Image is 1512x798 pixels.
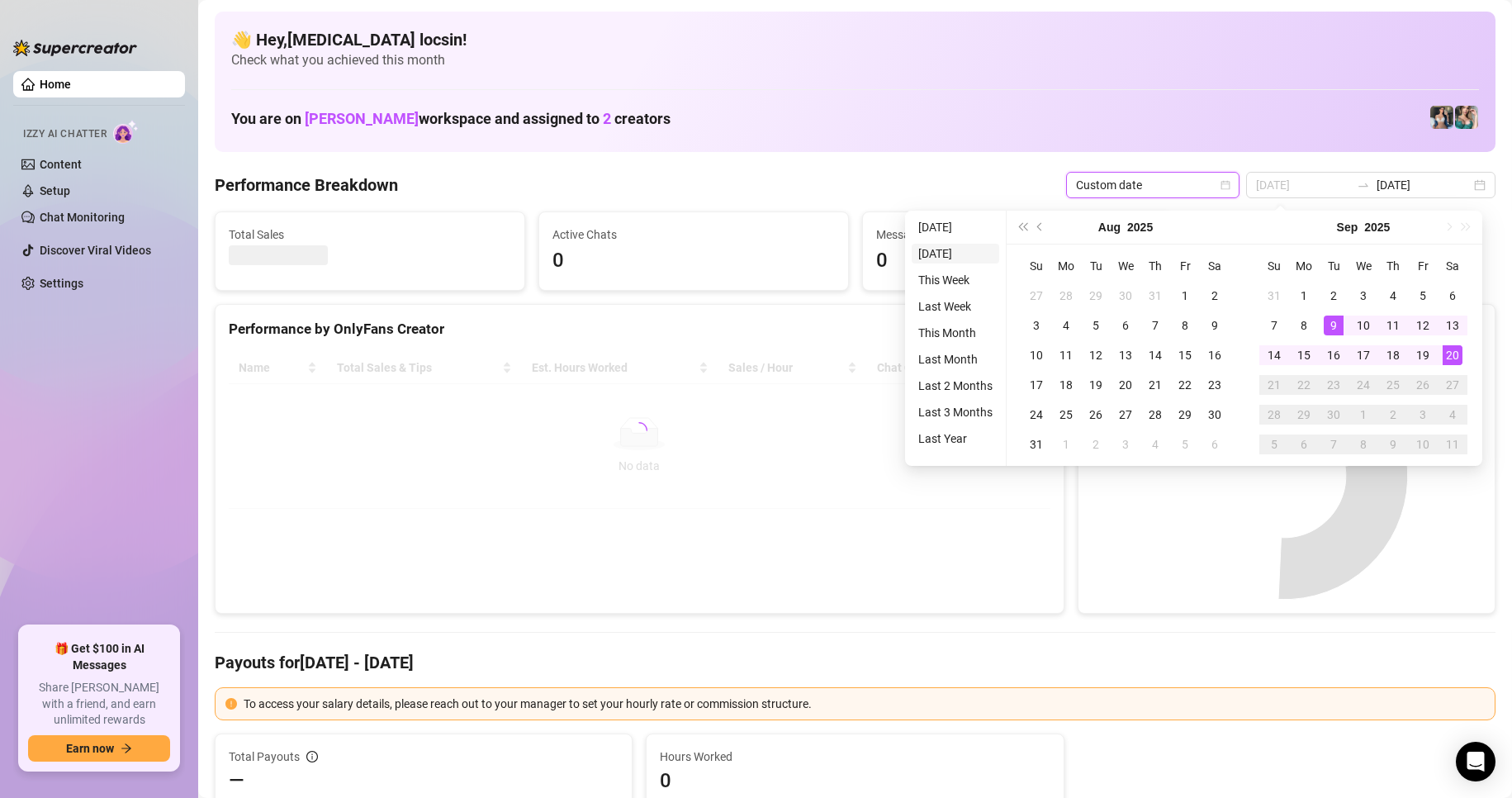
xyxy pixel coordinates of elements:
div: 5 [1264,435,1284,454]
input: End date [1377,176,1471,194]
button: Choose a year [1127,211,1153,244]
div: 2 [1086,435,1106,454]
span: 0 [552,245,835,277]
span: info-circle [306,751,318,762]
th: Tu [1081,251,1111,281]
th: Fr [1408,251,1438,281]
div: 4 [1443,405,1462,425]
div: 7 [1324,435,1344,454]
td: 2025-09-14 [1259,340,1289,370]
td: 2025-09-10 [1348,311,1378,340]
h1: You are on workspace and assigned to creators [231,110,671,128]
div: 1 [1294,286,1314,306]
span: Total Payouts [229,748,300,766]
button: Previous month (PageUp) [1031,211,1050,244]
td: 2025-08-07 [1140,311,1170,340]
td: 2025-09-05 [1170,430,1200,459]
li: Last 2 Months [912,376,999,396]
td: 2025-08-16 [1200,340,1230,370]
div: 19 [1413,345,1433,365]
div: 30 [1324,405,1344,425]
div: 26 [1413,375,1433,395]
button: Last year (Control + left) [1013,211,1031,244]
span: Earn now [66,742,114,755]
li: Last Year [912,429,999,449]
div: 4 [1145,435,1165,454]
td: 2025-09-12 [1408,311,1438,340]
div: 18 [1056,375,1076,395]
div: 25 [1056,405,1076,425]
div: 29 [1294,405,1314,425]
td: 2025-09-01 [1289,281,1319,311]
span: Total Sales [229,226,511,244]
button: Choose a month [1098,211,1121,244]
div: 14 [1264,345,1284,365]
div: 9 [1324,316,1344,335]
td: 2025-08-04 [1051,311,1081,340]
div: 12 [1413,316,1433,335]
td: 2025-08-11 [1051,340,1081,370]
td: 2025-09-24 [1348,370,1378,400]
div: 17 [1353,345,1373,365]
span: Izzy AI Chatter [23,126,107,142]
a: Discover Viral Videos [40,244,151,257]
div: 5 [1086,316,1106,335]
div: 18 [1383,345,1403,365]
div: 16 [1324,345,1344,365]
td: 2025-10-11 [1438,430,1467,459]
div: 2 [1383,405,1403,425]
div: 13 [1116,345,1135,365]
td: 2025-10-02 [1378,400,1408,430]
th: We [1348,251,1378,281]
span: calendar [1221,180,1230,190]
th: Fr [1170,251,1200,281]
td: 2025-08-01 [1170,281,1200,311]
td: 2025-09-17 [1348,340,1378,370]
h4: Performance Breakdown [215,173,398,197]
div: 24 [1026,405,1046,425]
td: 2025-08-17 [1021,370,1051,400]
th: Tu [1319,251,1348,281]
img: AI Chatter [113,120,139,144]
td: 2025-09-03 [1348,281,1378,311]
li: Last 3 Months [912,402,999,422]
span: — [229,767,244,794]
span: Active Chats [552,226,835,244]
div: 8 [1175,316,1195,335]
div: 31 [1145,286,1165,306]
div: 13 [1443,316,1462,335]
img: logo-BBDzfeDw.svg [13,40,137,56]
div: 3 [1353,286,1373,306]
td: 2025-09-25 [1378,370,1408,400]
span: 🎁 Get $100 in AI Messages [28,641,170,673]
td: 2025-10-01 [1348,400,1378,430]
span: Messages Sent [876,226,1159,244]
div: 10 [1026,345,1046,365]
th: Mo [1289,251,1319,281]
td: 2025-08-25 [1051,400,1081,430]
div: 20 [1116,375,1135,395]
div: 2 [1205,286,1225,306]
div: 23 [1324,375,1344,395]
div: 27 [1026,286,1046,306]
span: [PERSON_NAME] [305,110,419,127]
td: 2025-09-30 [1319,400,1348,430]
td: 2025-08-22 [1170,370,1200,400]
td: 2025-08-10 [1021,340,1051,370]
td: 2025-09-02 [1319,281,1348,311]
td: 2025-09-20 [1438,340,1467,370]
td: 2025-09-07 [1259,311,1289,340]
td: 2025-09-13 [1438,311,1467,340]
img: Zaddy [1455,106,1478,129]
div: 22 [1294,375,1314,395]
td: 2025-10-08 [1348,430,1378,459]
div: 31 [1026,435,1046,454]
div: 26 [1086,405,1106,425]
div: 5 [1413,286,1433,306]
td: 2025-10-05 [1259,430,1289,459]
td: 2025-09-05 [1408,281,1438,311]
button: Earn nowarrow-right [28,735,170,762]
div: 11 [1056,345,1076,365]
td: 2025-08-18 [1051,370,1081,400]
div: 10 [1413,435,1433,454]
